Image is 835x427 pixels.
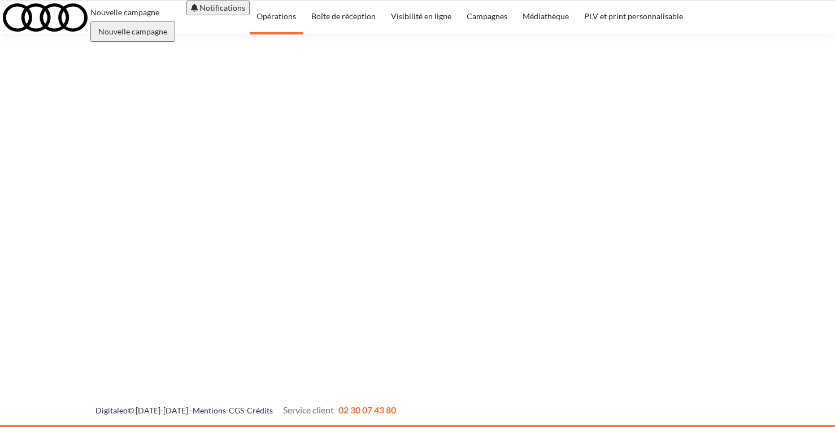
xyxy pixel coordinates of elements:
[384,1,458,32] a: Visibilité en ligne
[305,1,382,32] a: Boîte de réception
[193,406,226,415] a: Mentions
[90,21,175,42] button: Nouvelle campagne
[577,1,690,32] a: PLV et print personnalisable
[460,1,514,32] a: Campagnes
[95,406,396,415] span: © [DATE]-[DATE] - - -
[516,1,576,32] a: Médiathèque
[199,3,245,12] span: Notifications
[95,406,128,415] a: Digitaleo
[311,11,376,21] span: Boîte de réception
[391,11,451,21] span: Visibilité en ligne
[256,11,296,21] span: Opérations
[229,406,244,415] a: CGS
[283,404,334,415] span: Service client
[250,1,303,32] a: Opérations
[523,11,569,21] span: Médiathèque
[467,11,507,21] span: Campagnes
[338,404,396,415] span: 02 30 07 43 80
[247,406,273,415] a: Crédits
[584,11,683,21] span: PLV et print personnalisable
[186,1,250,15] button: Notifications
